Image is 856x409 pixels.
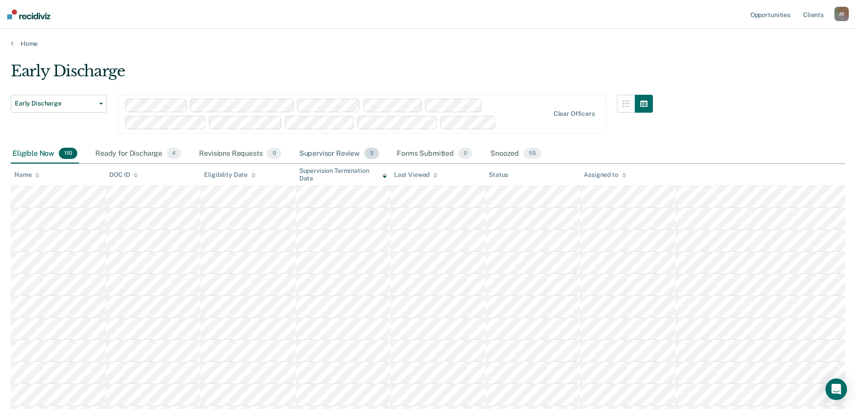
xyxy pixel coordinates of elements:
a: Home [11,40,845,48]
span: 4 [167,148,181,159]
div: Forms Submitted0 [395,144,474,164]
div: Clear officers [554,110,595,118]
div: Status [489,171,508,179]
div: Supervision Termination Date [299,167,387,182]
div: A T [834,7,849,21]
span: 55 [523,148,541,159]
div: DOC ID [109,171,138,179]
span: 0 [267,148,281,159]
div: Name [14,171,40,179]
span: 110 [59,148,77,159]
div: Snoozed55 [488,144,543,164]
span: 0 [458,148,472,159]
div: Assigned to [584,171,626,179]
div: Eligibility Date [204,171,256,179]
div: Early Discharge [11,62,653,88]
div: Eligible Now110 [11,144,79,164]
div: Revisions Requests0 [197,144,283,164]
img: Recidiviz [7,9,50,19]
button: Early Discharge [11,95,107,113]
button: AT [834,7,849,21]
span: 3 [364,148,379,159]
div: Open Intercom Messenger [825,378,847,400]
div: Last Viewed [394,171,438,179]
div: Supervisor Review3 [297,144,381,164]
span: Early Discharge [15,100,96,107]
div: Ready for Discharge4 [93,144,183,164]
